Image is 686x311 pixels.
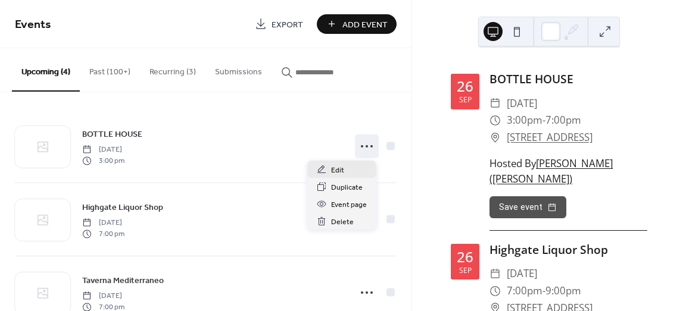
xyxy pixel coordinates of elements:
[12,48,80,92] button: Upcoming (4)
[489,156,647,186] div: Hosted By
[272,18,303,31] span: Export
[82,155,124,166] span: 3:00 pm
[82,218,124,228] span: [DATE]
[15,13,51,36] span: Events
[82,200,163,214] a: Highgate Liquor Shop
[342,18,388,31] span: Add Event
[489,156,613,185] a: [PERSON_NAME] ([PERSON_NAME])
[542,282,545,300] span: -
[82,202,163,214] span: Highgate Liquor Shop
[489,196,566,219] button: Save event
[507,112,542,129] span: 3:00pm
[542,112,545,129] span: -
[317,14,397,34] button: Add Event
[82,274,164,287] a: Taverna Mediterraneo
[82,144,124,155] span: [DATE]
[545,112,581,129] span: 7:00pm
[331,164,344,177] span: Edit
[507,129,593,146] a: [STREET_ADDRESS]
[459,96,472,103] div: Sep
[545,282,581,300] span: 9:00pm
[457,79,473,93] div: 26
[140,48,205,90] button: Recurring (3)
[82,128,142,141] span: BOTTLE HOUSE
[489,112,501,129] div: ​
[246,14,312,34] a: Export
[80,48,140,90] button: Past (100+)
[82,127,142,141] a: BOTTLE HOUSE
[489,265,501,282] div: ​
[457,250,473,264] div: 26
[331,181,363,194] span: Duplicate
[507,282,542,300] span: 7:00pm
[507,95,537,112] span: [DATE]
[489,241,647,259] div: Highgate Liquor Shop
[205,48,272,90] button: Submissions
[489,95,501,112] div: ​
[507,265,537,282] span: [DATE]
[489,129,501,146] div: ​
[331,199,367,211] span: Event page
[82,275,164,287] span: Taverna Mediterraneo
[459,267,472,274] div: Sep
[82,228,124,239] span: 7:00 pm
[489,282,501,300] div: ​
[489,71,647,88] div: BOTTLE HOUSE
[331,216,354,228] span: Delete
[82,291,124,301] span: [DATE]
